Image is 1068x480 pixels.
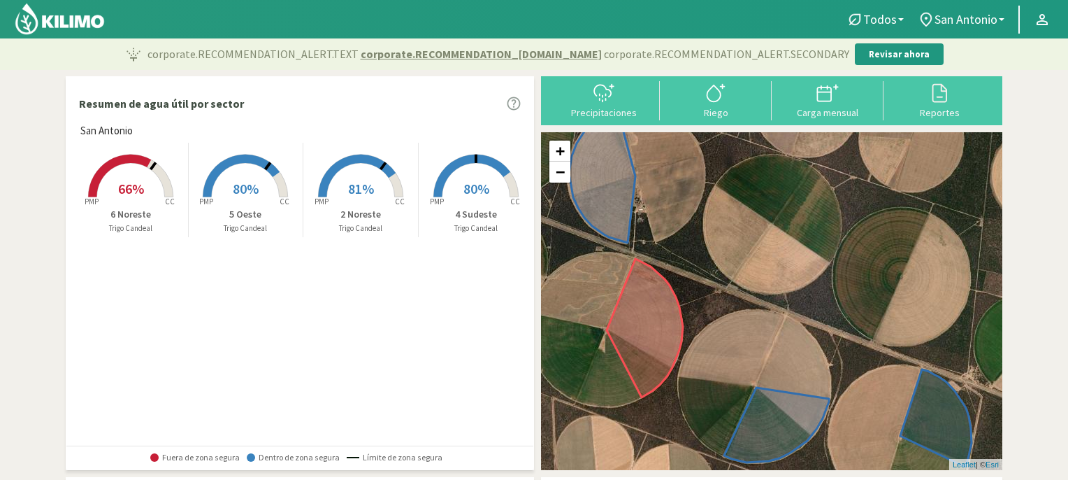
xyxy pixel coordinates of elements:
[660,81,772,118] button: Riego
[79,95,244,112] p: Resumen de agua útil por sector
[233,180,259,197] span: 80%
[80,123,133,139] span: San Antonio
[869,48,930,62] p: Revisar ahora
[419,207,534,222] p: 4 Sudeste
[147,45,849,62] p: corporate.RECOMMENDATION_ALERT.TEXT
[986,460,999,469] a: Esri
[348,180,374,197] span: 81%
[315,197,329,206] tspan: PMP
[150,453,240,463] span: Fuera de zona segura
[165,197,175,206] tspan: CC
[430,197,444,206] tspan: PMP
[303,207,418,222] p: 2 Noreste
[280,197,290,206] tspan: CC
[463,180,489,197] span: 80%
[604,45,849,62] span: corporate.RECOMMENDATION_ALERT.SECONDARY
[863,12,897,27] span: Todos
[953,460,976,469] a: Leaflet
[361,45,602,62] span: corporate.RECOMMENDATION_[DOMAIN_NAME]
[510,197,520,206] tspan: CC
[664,108,767,118] div: Riego
[199,197,213,206] tspan: PMP
[888,108,991,118] div: Reportes
[189,223,303,234] p: Trigo Candeal
[949,459,1002,471] div: | ©
[772,81,883,118] button: Carga mensual
[549,141,570,162] a: Zoom in
[118,180,144,197] span: 66%
[85,197,99,206] tspan: PMP
[395,197,405,206] tspan: CC
[73,207,188,222] p: 6 Noreste
[73,223,188,234] p: Trigo Candeal
[855,43,944,66] button: Revisar ahora
[883,81,995,118] button: Reportes
[14,2,106,36] img: Kilimo
[548,81,660,118] button: Precipitaciones
[247,453,340,463] span: Dentro de zona segura
[776,108,879,118] div: Carga mensual
[934,12,997,27] span: San Antonio
[303,223,418,234] p: Trigo Candeal
[347,453,442,463] span: Límite de zona segura
[552,108,656,118] div: Precipitaciones
[549,162,570,183] a: Zoom out
[419,223,534,234] p: Trigo Candeal
[189,207,303,222] p: 5 Oeste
